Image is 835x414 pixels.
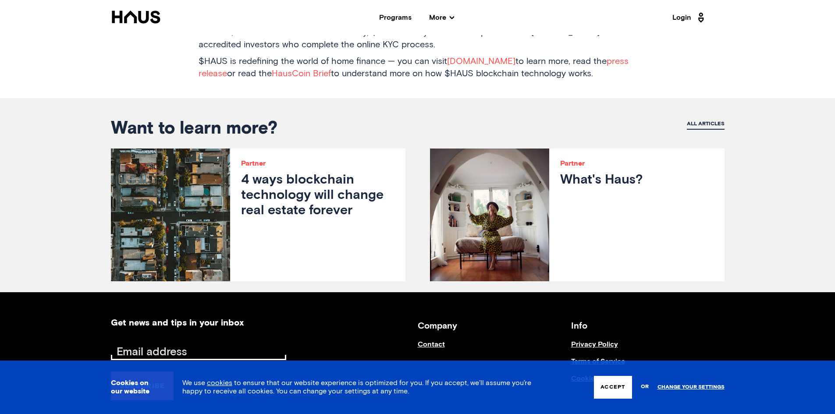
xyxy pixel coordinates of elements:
a: Terms of Service [571,357,725,375]
h3: Info [571,318,725,334]
a: Privacy Policy [571,340,725,357]
a: cookies [207,379,232,386]
span: or [641,379,649,395]
button: Accept [594,376,632,399]
h3: What's Haus? [560,173,713,188]
span: Want to learn more? [111,120,277,138]
a: All articles [687,120,725,129]
input: Email address [113,346,286,358]
p: Partner [560,159,713,168]
a: Login [672,11,707,25]
h2: Get news and tips in your inbox [111,318,244,327]
a: PartnerWhat's Haus? [430,149,725,281]
h3: Cookies on our website [111,379,160,396]
span: More [429,14,454,21]
a: [DOMAIN_NAME] [447,57,515,66]
a: Partner4 ways blockchain technology will change real estate forever [111,149,405,281]
a: Programs [379,14,412,21]
a: Change your settings [657,384,725,390]
h3: Company [418,318,571,334]
a: HausCoin Brief [272,69,331,78]
a: Contact [418,340,571,357]
p: $HAUS is redefining the world of home finance — you can visit to learn more, read the or read the... [199,55,637,80]
p: Partner [241,159,394,168]
span: We use to ensure that our website experience is optimized for you. If you accept, we’ll assume yo... [182,379,531,395]
h3: 4 ways blockchain technology will change real estate forever [241,173,394,219]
